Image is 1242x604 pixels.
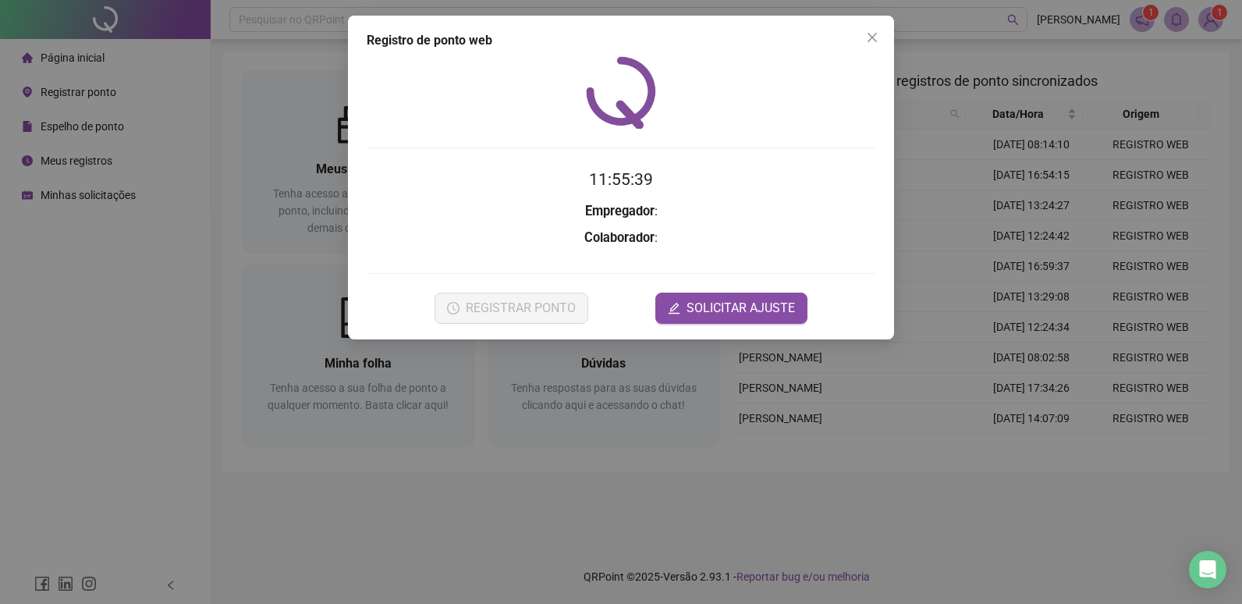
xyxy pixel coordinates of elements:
[668,302,680,314] span: edit
[655,293,807,324] button: editSOLICITAR AJUSTE
[367,201,875,222] h3: :
[687,299,795,318] span: SOLICITAR AJUSTE
[367,31,875,50] div: Registro de ponto web
[1189,551,1226,588] div: Open Intercom Messenger
[584,230,655,245] strong: Colaborador
[860,25,885,50] button: Close
[585,204,655,219] strong: Empregador
[589,170,653,189] time: 11:55:39
[866,31,878,44] span: close
[586,56,656,129] img: QRPoint
[435,293,588,324] button: REGISTRAR PONTO
[367,228,875,248] h3: :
